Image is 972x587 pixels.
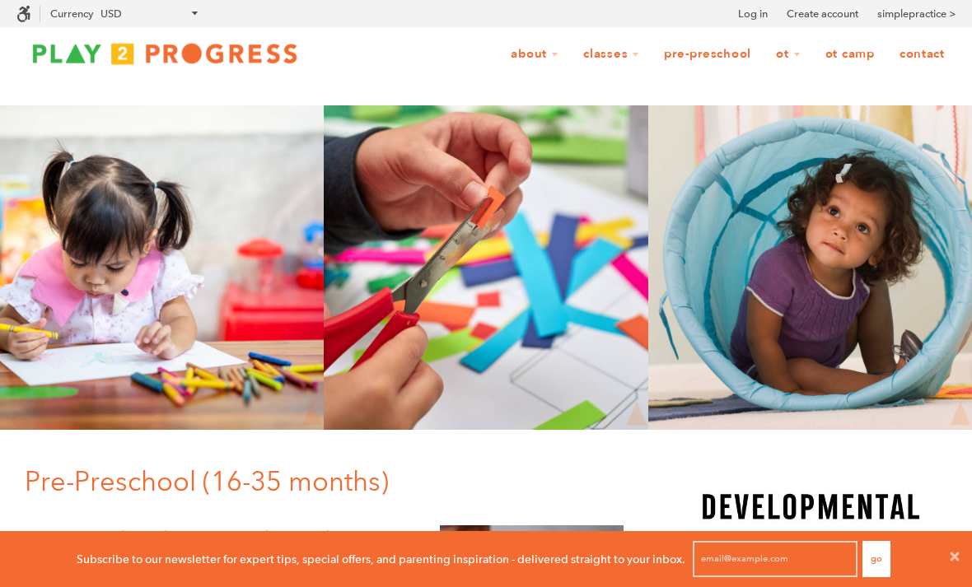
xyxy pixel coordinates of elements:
[738,6,768,22] a: Log in
[572,39,650,70] a: Classes
[787,6,858,22] a: Create account
[693,541,858,577] input: email@example.com
[877,6,956,22] a: simplepractice >
[16,37,313,70] img: Play2Progress logo
[653,39,762,70] a: Pre-Preschool
[862,541,890,577] button: Go
[50,7,93,20] label: Currency
[815,39,886,70] a: OT Camp
[77,550,685,568] p: Subscribe to our newsletter for expert tips, special offers, and parenting inspiration - delivere...
[25,463,636,501] h1: Pre-Preschool (16-35 months)
[889,39,956,70] a: Contact
[765,39,811,70] a: OT
[500,39,569,70] a: About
